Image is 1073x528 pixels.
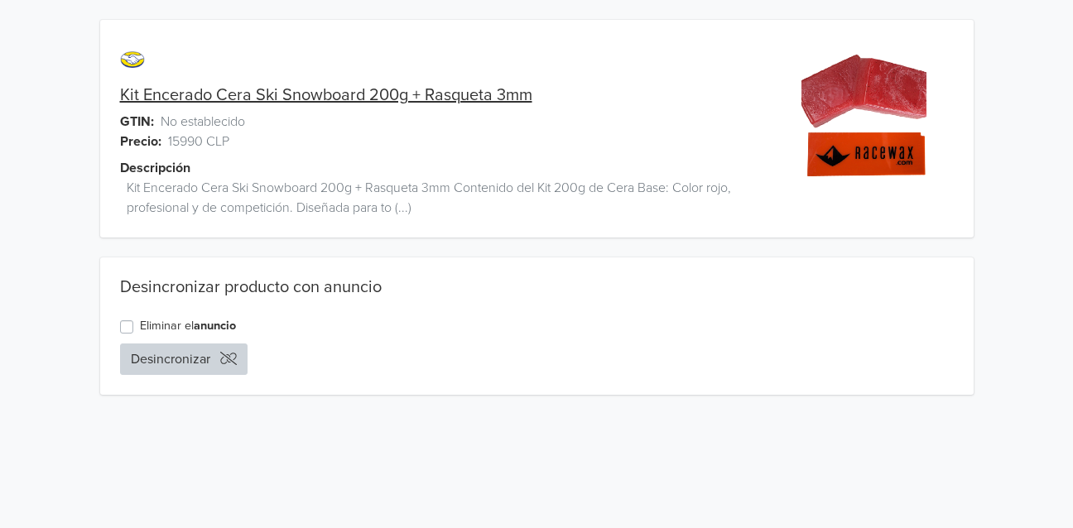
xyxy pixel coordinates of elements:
[127,178,775,218] span: Kit Encerado Cera Ski Snowboard 200g + Rasqueta 3mm Contenido del Kit 200g de Cera Base: Color ro...
[120,85,532,105] a: Kit Encerado Cera Ski Snowboard 200g + Rasqueta 3mm
[120,158,190,178] span: Descripción
[168,132,229,151] span: 15990 CLP
[120,277,954,297] div: Desincronizar producto con anuncio
[161,112,245,132] span: No establecido
[801,53,926,178] img: product_image
[120,112,154,132] span: GTIN:
[194,319,236,333] a: anuncio
[140,317,236,335] label: Eliminar el
[120,132,161,151] span: Precio:
[120,343,248,375] button: Desincronizar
